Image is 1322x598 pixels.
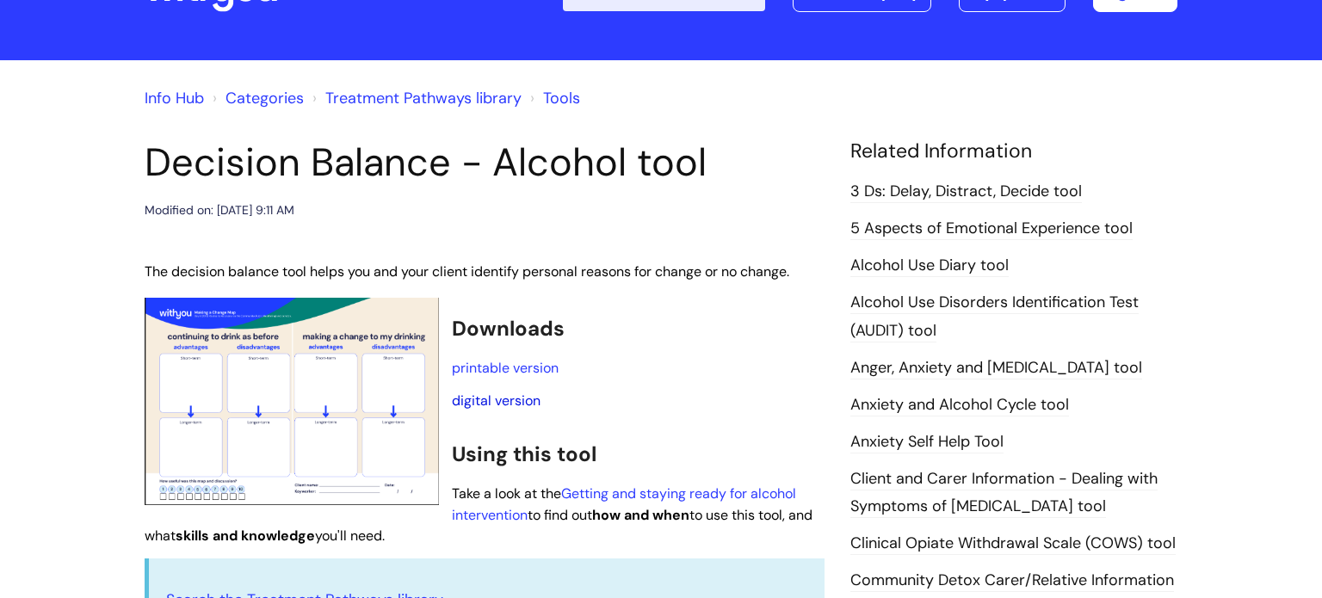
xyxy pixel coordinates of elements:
[208,84,304,112] li: Solution home
[145,298,439,505] img: Two wows of 4 boxes helping people to work through the short-term and long-term advantages and di...
[145,88,204,108] a: Info Hub
[452,359,559,377] a: printable version
[225,88,304,108] a: Categories
[452,391,541,410] a: digital version
[452,441,596,467] span: Using this tool
[850,533,1176,555] a: Clinical Opiate Withdrawal Scale (COWS) tool
[850,357,1142,379] a: Anger, Anxiety and [MEDICAL_DATA] tool
[176,527,315,545] strong: skills and knowledge
[850,431,1004,453] a: Anxiety Self Help Tool
[145,200,294,221] div: Modified on: [DATE] 9:11 AM
[325,88,522,108] a: Treatment Pathways library
[145,262,789,281] span: The decision balance tool helps you and your client identify personal reasons for change or no ch...
[850,218,1133,240] a: 5 Aspects of Emotional Experience tool
[850,468,1158,518] a: Client and Carer Information - Dealing with Symptoms of [MEDICAL_DATA] tool
[145,484,812,546] span: Take a look at the to find out to use this tool, and what you'll need.
[452,315,565,342] span: Downloads
[850,181,1082,203] a: 3 Ds: Delay, Distract, Decide tool
[452,484,796,524] a: Getting and staying ready for alcohol intervention
[308,84,522,112] li: Treatment Pathways library
[145,139,825,186] h1: Decision Balance - Alcohol tool
[850,292,1139,342] a: Alcohol Use Disorders Identification Test (AUDIT) tool
[850,394,1069,416] a: Anxiety and Alcohol Cycle tool
[543,88,580,108] a: Tools
[850,255,1009,277] a: Alcohol Use Diary tool
[526,84,580,112] li: Tools
[592,506,689,524] strong: how and when
[850,139,1177,163] h4: Related Information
